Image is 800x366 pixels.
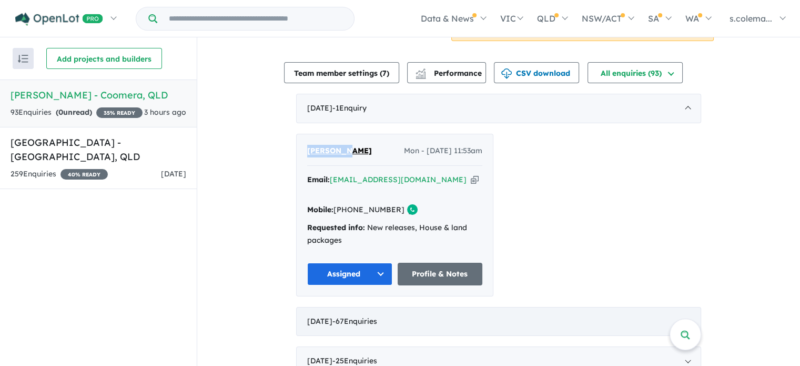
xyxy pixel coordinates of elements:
[18,55,28,63] img: sort.svg
[417,68,482,78] span: Performance
[56,107,92,117] strong: ( unread)
[161,169,186,179] span: [DATE]
[307,145,372,157] a: [PERSON_NAME]
[333,205,404,214] a: [PHONE_NUMBER]
[407,62,486,83] button: Performance
[332,356,377,365] span: - 25 Enquir ies
[307,223,365,232] strong: Requested info:
[307,205,333,214] strong: Mobile:
[416,72,426,78] img: bar-chart.svg
[307,146,372,155] span: [PERSON_NAME]
[11,88,186,102] h5: [PERSON_NAME] - Coomera , QLD
[144,107,186,117] span: 3 hours ago
[296,307,701,337] div: [DATE]
[332,316,377,326] span: - 67 Enquir ies
[501,68,512,79] img: download icon
[471,174,479,185] button: Copy
[382,68,387,78] span: 7
[307,263,392,285] button: Assigned
[58,107,63,117] span: 0
[46,48,162,69] button: Add projects and builders
[11,135,186,164] h5: [GEOGRAPHIC_DATA] - [GEOGRAPHIC_DATA] , QLD
[307,222,482,247] div: New releases, House & land packages
[730,13,772,24] span: s.colema...
[398,263,483,285] a: Profile & Notes
[494,62,579,83] button: CSV download
[416,68,425,74] img: line-chart.svg
[588,62,683,83] button: All enquiries (93)
[11,168,108,181] div: 259 Enquir ies
[284,62,399,83] button: Team member settings (7)
[60,169,108,180] span: 40 % READY
[96,107,143,118] span: 35 % READY
[307,175,330,184] strong: Email:
[332,103,367,113] span: - 1 Enquir y
[11,106,143,119] div: 93 Enquir ies
[15,13,103,26] img: Openlot PRO Logo White
[404,145,482,157] span: Mon - [DATE] 11:53am
[296,94,701,123] div: [DATE]
[330,175,467,184] a: [EMAIL_ADDRESS][DOMAIN_NAME]
[159,7,352,30] input: Try estate name, suburb, builder or developer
